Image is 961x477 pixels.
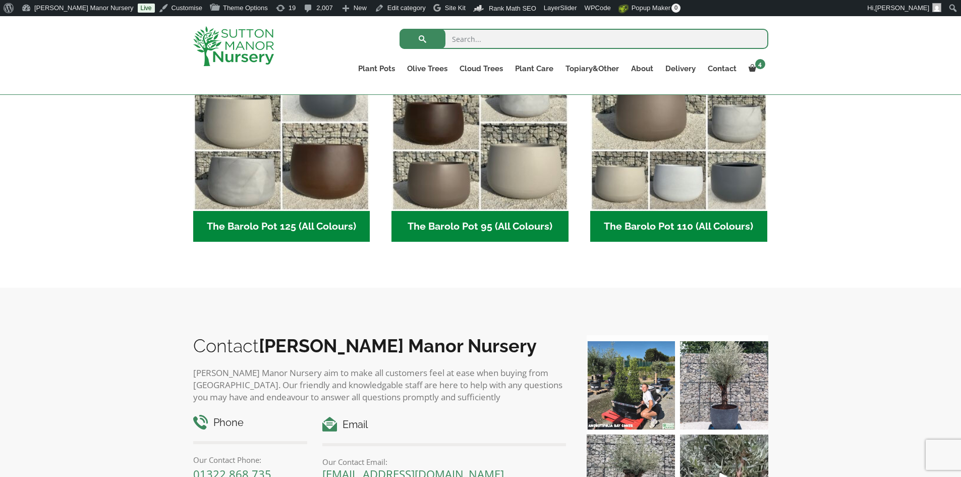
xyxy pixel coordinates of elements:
a: Olive Trees [401,62,454,76]
img: A beautiful multi-stem Spanish Olive tree potted in our luxurious fibre clay pots 😍😍 [680,341,768,430]
p: [PERSON_NAME] Manor Nursery aim to make all customers feel at ease when buying from [GEOGRAPHIC_D... [193,367,567,403]
span: Site Kit [445,4,466,12]
p: Our Contact Email: [322,456,566,468]
img: logo [193,26,274,66]
span: 0 [671,4,681,13]
a: Visit product category The Barolo Pot 95 (All Colours) [391,34,569,242]
h2: The Barolo Pot 125 (All Colours) [193,211,370,242]
a: Visit product category The Barolo Pot 110 (All Colours) [590,34,767,242]
img: The Barolo Pot 95 (All Colours) [391,34,569,211]
h4: Email [322,417,566,433]
h2: The Barolo Pot 95 (All Colours) [391,211,569,242]
input: Search... [400,29,768,49]
p: Our Contact Phone: [193,454,308,466]
a: Delivery [659,62,702,76]
h4: Phone [193,415,308,431]
img: Our elegant & picturesque Angustifolia Cones are an exquisite addition to your Bay Tree collectio... [587,341,675,430]
span: 4 [755,59,765,69]
a: Cloud Trees [454,62,509,76]
a: Contact [702,62,743,76]
h2: Contact [193,335,567,356]
span: Rank Math SEO [489,5,536,12]
a: Live [138,4,155,13]
span: [PERSON_NAME] [875,4,929,12]
a: 4 [743,62,768,76]
img: The Barolo Pot 125 (All Colours) [193,34,370,211]
a: Topiary&Other [559,62,625,76]
img: The Barolo Pot 110 (All Colours) [590,34,767,211]
a: Visit product category The Barolo Pot 125 (All Colours) [193,34,370,242]
b: [PERSON_NAME] Manor Nursery [259,335,537,356]
a: Plant Care [509,62,559,76]
a: Plant Pots [352,62,401,76]
h2: The Barolo Pot 110 (All Colours) [590,211,767,242]
a: About [625,62,659,76]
